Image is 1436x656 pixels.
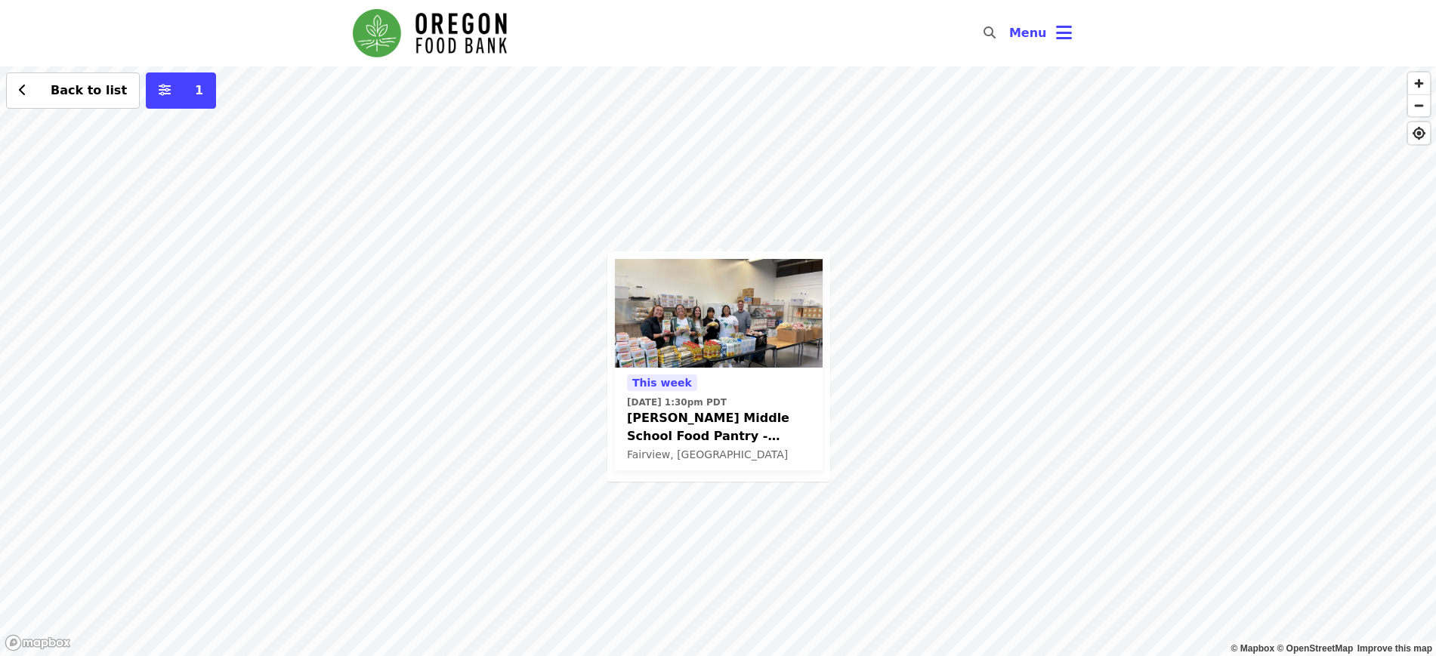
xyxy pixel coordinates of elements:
span: [PERSON_NAME] Middle School Food Pantry - Partner Agency Support [627,409,811,445]
button: Toggle account menu [997,15,1084,51]
div: Fairview, [GEOGRAPHIC_DATA] [627,448,811,461]
a: Mapbox logo [5,634,71,651]
button: Zoom In [1408,72,1430,94]
button: More filters (1 selected) [146,72,216,109]
a: OpenStreetMap [1277,643,1353,654]
input: Search [1005,15,1017,51]
span: 1 [195,83,203,97]
button: Zoom Out [1408,94,1430,116]
span: Menu [1009,26,1047,40]
i: bars icon [1056,22,1072,44]
a: See details for "Reynolds Middle School Food Pantry - Partner Agency Support" [615,259,823,470]
img: Oregon Food Bank - Home [353,9,507,57]
button: Back to list [6,72,140,109]
button: Find My Location [1408,122,1430,144]
a: Map feedback [1357,643,1432,654]
span: Back to list [51,83,127,97]
time: [DATE] 1:30pm PDT [627,396,727,409]
i: sliders-h icon [159,83,171,97]
a: Mapbox [1231,643,1275,654]
i: search icon [984,26,996,40]
img: Reynolds Middle School Food Pantry - Partner Agency Support organized by Oregon Food Bank [615,259,823,368]
i: chevron-left icon [19,83,26,97]
span: This week [632,377,692,389]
